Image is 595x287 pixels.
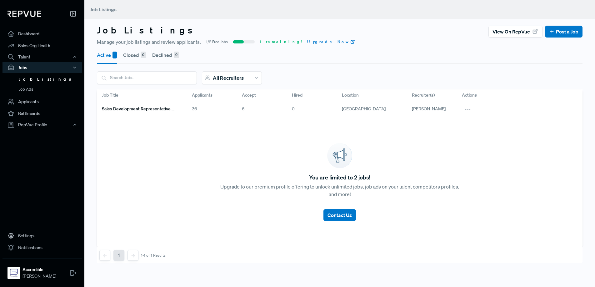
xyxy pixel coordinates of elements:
p: Upgrade to our premium profile offering to unlock unlimited jobs, job ads on your talent competit... [218,183,461,198]
span: Job Title [102,92,118,98]
a: Sales Development Representative Remote - US Based - EST Preferred [102,104,177,114]
input: Search Jobs [97,72,197,84]
span: [PERSON_NAME] [412,106,446,112]
span: [GEOGRAPHIC_DATA] [342,106,386,112]
strong: Accredible [22,266,56,273]
a: Battlecards [2,108,82,119]
div: 0 [141,52,146,58]
a: Settings [2,230,82,242]
button: Active 1 [97,46,117,64]
span: Job Listings [90,6,117,13]
span: 1 remaining! [260,39,302,45]
span: Accept [242,92,256,98]
button: Contact Us [323,209,356,221]
span: All Recruiters [213,75,244,81]
a: Job Ads [11,84,90,94]
a: Post a Job [549,28,578,35]
a: Sales Org Health [2,40,82,52]
span: Actions [462,92,477,98]
h3: Job Listings [97,25,198,36]
span: Applicants [192,92,212,98]
div: 0 [174,52,179,58]
button: Talent [2,52,82,62]
a: AccredibleAccredible[PERSON_NAME] [2,259,82,282]
img: Accredible [9,268,19,278]
a: Upgrade Now [307,39,355,45]
span: Recruiter(s) [412,92,435,98]
div: 36 [187,101,237,117]
span: Contact Us [327,212,352,218]
button: Jobs [2,62,82,73]
h6: Sales Development Representative Remote - US Based - EST Preferred [102,106,177,112]
div: 0 [287,101,337,117]
img: announcement [327,143,352,168]
span: Location [342,92,359,98]
button: Declined 0 [152,46,179,64]
a: Job Listings [11,74,90,84]
button: Previous [99,250,110,261]
span: Manage your job listings and review applicants. [97,38,201,46]
nav: pagination [99,250,166,261]
button: Next [127,250,138,261]
button: 1 [113,250,124,261]
span: View on RepVue [492,28,530,35]
button: RepVue Profile [2,119,82,130]
span: Hired [292,92,302,98]
div: 6 [237,101,287,117]
a: Contact Us [323,204,356,221]
div: 1-1 of 1 Results [141,253,166,258]
span: [PERSON_NAME] [22,273,56,279]
span: You are limited to 2 jobs! [309,173,370,182]
button: View on RepVue [488,26,542,38]
a: Notifications [2,242,82,254]
button: Post a Job [545,26,582,38]
div: 1 [112,52,117,58]
span: 1/2 Free Jobs [206,39,228,45]
button: Closed 0 [123,46,146,64]
a: Dashboard [2,28,82,40]
img: RepVue [7,11,41,17]
a: Applicants [2,96,82,108]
